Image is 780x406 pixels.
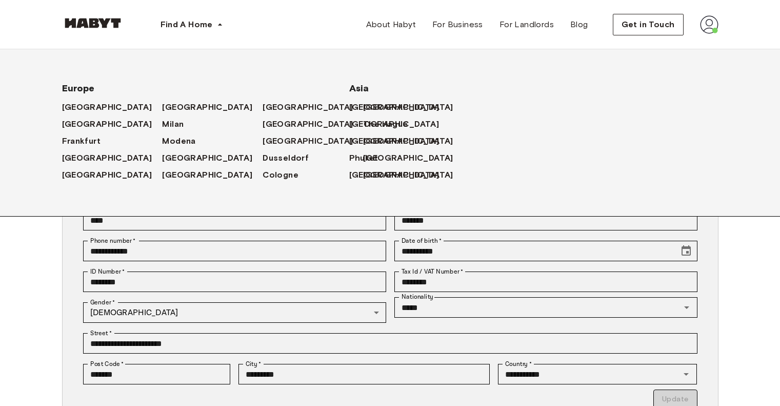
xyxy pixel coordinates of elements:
[162,118,184,130] span: Milan
[62,135,111,147] a: Frankfurt
[676,241,696,261] button: Choose date, selected date is Jan 15, 2004
[90,267,125,276] label: ID Number
[162,169,252,181] span: [GEOGRAPHIC_DATA]
[679,367,693,381] button: Open
[349,101,450,113] a: [GEOGRAPHIC_DATA]
[90,328,112,338] label: Street
[62,152,163,164] a: [GEOGRAPHIC_DATA]
[263,152,309,164] span: Dusseldorf
[613,14,684,35] button: Get in Touch
[679,300,694,315] button: Open
[349,135,439,147] span: [GEOGRAPHIC_DATA]
[263,135,353,147] span: [GEOGRAPHIC_DATA]
[349,118,450,130] a: [GEOGRAPHIC_DATA]
[161,18,213,31] span: Find A Home
[363,101,464,113] a: [GEOGRAPHIC_DATA]
[363,169,464,181] a: [GEOGRAPHIC_DATA]
[424,14,491,35] a: For Business
[622,18,675,31] span: Get in Touch
[62,152,152,164] span: [GEOGRAPHIC_DATA]
[162,135,206,147] a: Modena
[83,302,386,323] div: [DEMOGRAPHIC_DATA]
[349,152,378,164] span: Phuket
[505,359,532,369] label: Country
[162,152,263,164] a: [GEOGRAPHIC_DATA]
[62,101,152,113] span: [GEOGRAPHIC_DATA]
[263,169,298,181] span: Cologne
[62,169,163,181] a: [GEOGRAPHIC_DATA]
[349,135,450,147] a: [GEOGRAPHIC_DATA]
[432,18,483,31] span: For Business
[349,169,439,181] span: [GEOGRAPHIC_DATA]
[162,101,263,113] a: [GEOGRAPHIC_DATA]
[349,82,431,94] span: Asia
[562,14,596,35] a: Blog
[162,118,194,130] a: Milan
[263,135,363,147] a: [GEOGRAPHIC_DATA]
[62,101,163,113] a: [GEOGRAPHIC_DATA]
[62,18,124,28] img: Habyt
[162,169,263,181] a: [GEOGRAPHIC_DATA]
[62,135,101,147] span: Frankfurt
[349,152,389,164] a: Phuket
[152,14,231,35] button: Find A Home
[363,152,464,164] a: [GEOGRAPHIC_DATA]
[402,236,442,245] label: Date of birth
[62,118,163,130] a: [GEOGRAPHIC_DATA]
[263,101,353,113] span: [GEOGRAPHIC_DATA]
[366,18,416,31] span: About Habyt
[162,152,252,164] span: [GEOGRAPHIC_DATA]
[263,169,309,181] a: Cologne
[263,118,353,130] span: [GEOGRAPHIC_DATA]
[358,14,424,35] a: About Habyt
[402,267,463,276] label: Tax Id / VAT Number
[62,118,152,130] span: [GEOGRAPHIC_DATA]
[363,152,453,164] span: [GEOGRAPHIC_DATA]
[62,82,316,94] span: Europe
[246,359,262,369] label: City
[263,152,319,164] a: Dusseldorf
[349,118,439,130] span: [GEOGRAPHIC_DATA]
[90,236,136,245] label: Phone number
[162,101,252,113] span: [GEOGRAPHIC_DATA]
[90,359,124,369] label: Post Code
[263,101,363,113] a: [GEOGRAPHIC_DATA]
[62,169,152,181] span: [GEOGRAPHIC_DATA]
[499,18,554,31] span: For Landlords
[700,15,718,34] img: avatar
[402,293,433,301] label: Nationality
[570,18,588,31] span: Blog
[162,135,195,147] span: Modena
[491,14,562,35] a: For Landlords
[263,118,363,130] a: [GEOGRAPHIC_DATA]
[349,169,450,181] a: [GEOGRAPHIC_DATA]
[90,298,115,307] label: Gender
[363,135,464,147] a: [GEOGRAPHIC_DATA]
[349,101,439,113] span: [GEOGRAPHIC_DATA]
